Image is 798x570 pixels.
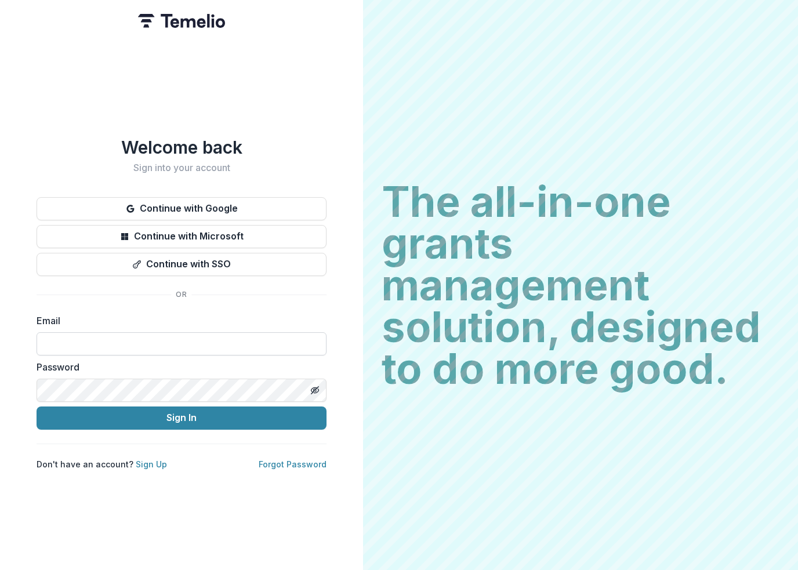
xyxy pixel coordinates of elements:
label: Password [37,360,320,374]
h1: Welcome back [37,137,327,158]
button: Continue with SSO [37,253,327,276]
a: Forgot Password [259,459,327,469]
button: Continue with Google [37,197,327,220]
a: Sign Up [136,459,167,469]
button: Toggle password visibility [306,381,324,400]
h2: Sign into your account [37,162,327,173]
p: Don't have an account? [37,458,167,470]
label: Email [37,314,320,328]
button: Sign In [37,406,327,430]
button: Continue with Microsoft [37,225,327,248]
img: Temelio [138,14,225,28]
